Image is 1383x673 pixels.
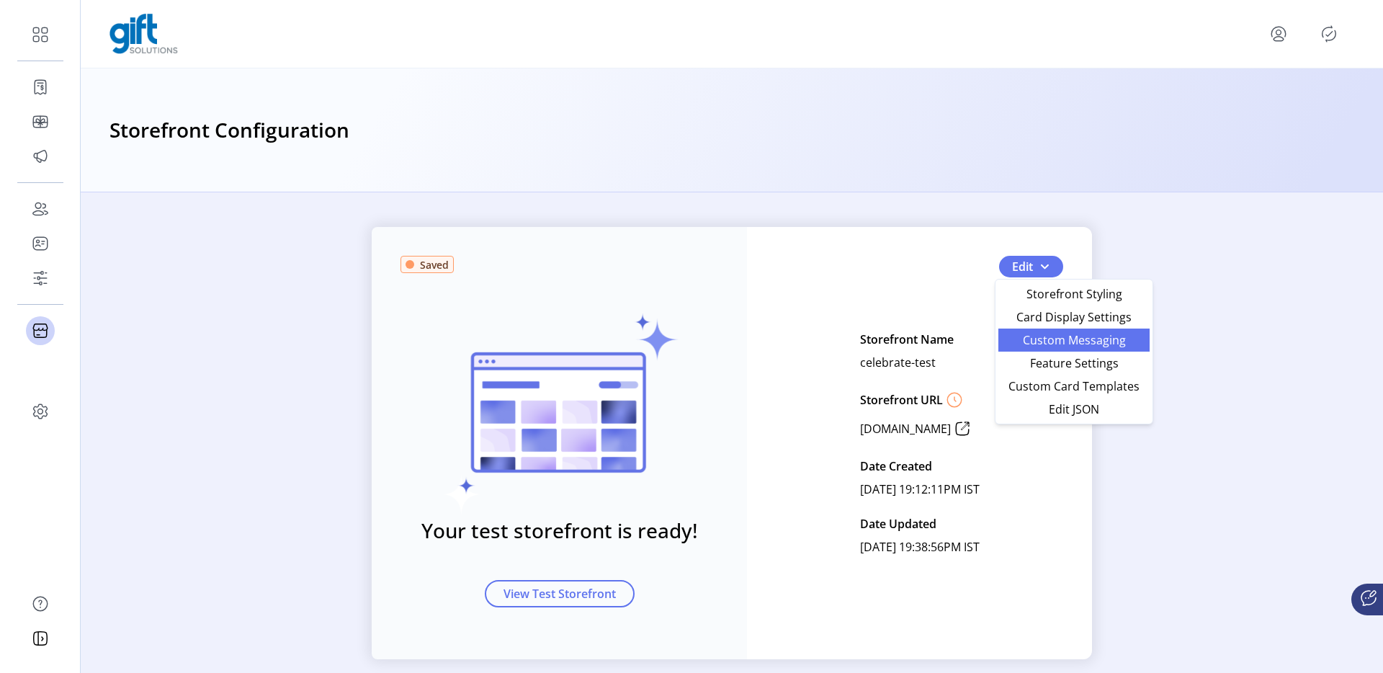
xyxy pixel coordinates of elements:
p: Storefront URL [860,391,943,409]
span: Card Display Settings [1007,311,1141,323]
p: [DATE] 19:38:56PM IST [860,535,980,558]
span: Feature Settings [1007,357,1141,369]
p: Storefront Name [860,328,954,351]
span: Edit [1012,258,1033,275]
span: Storefront Styling [1007,288,1141,300]
li: Custom Card Templates [998,375,1150,398]
li: Storefront Styling [998,282,1150,306]
span: Custom Card Templates [1007,380,1141,392]
p: celebrate-test [860,351,936,374]
li: Custom Messaging [998,329,1150,352]
p: [DOMAIN_NAME] [860,420,951,437]
button: Publisher Panel [1317,22,1341,45]
span: Custom Messaging [1007,334,1141,346]
button: View Test Storefront [485,580,635,607]
li: Edit JSON [998,398,1150,421]
h3: Your test storefront is ready! [421,515,698,545]
button: Edit [999,256,1063,277]
img: logo [109,14,178,54]
h3: Storefront Configuration [109,115,349,146]
span: Saved [420,257,449,272]
p: Date Updated [860,512,936,535]
span: Edit JSON [1007,404,1141,415]
li: Card Display Settings [998,306,1150,329]
p: [DATE] 19:12:11PM IST [860,478,980,501]
p: Date Created [860,455,932,478]
button: menu [1267,22,1290,45]
span: View Test Storefront [503,585,616,602]
li: Feature Settings [998,352,1150,375]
